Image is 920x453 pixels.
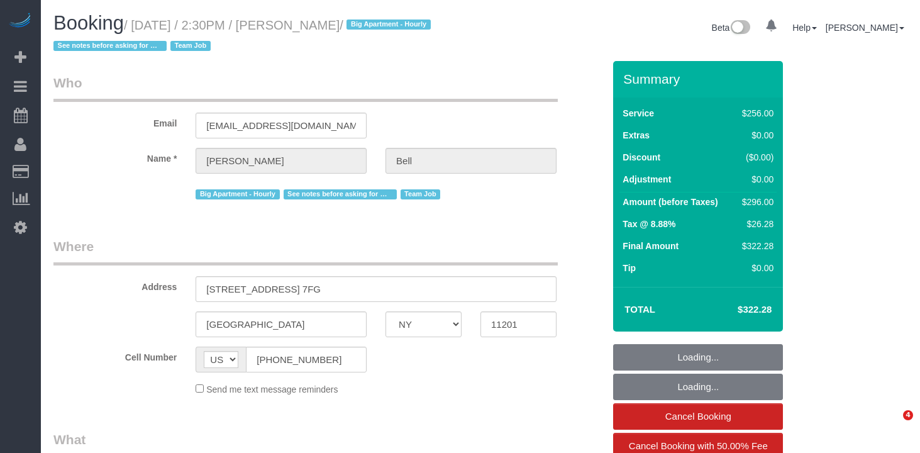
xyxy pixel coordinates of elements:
span: Big Apartment - Hourly [196,189,279,199]
span: Team Job [401,189,441,199]
legend: Where [53,237,558,266]
span: Booking [53,12,124,34]
img: Automaid Logo [8,13,33,30]
label: Address [44,276,186,293]
span: Cancel Booking with 50.00% Fee [629,440,768,451]
span: See notes before asking for more time [53,41,167,51]
a: [PERSON_NAME] [826,23,904,33]
label: Discount [623,151,660,164]
label: Cell Number [44,347,186,364]
label: Service [623,107,654,120]
span: 4 [903,410,913,420]
div: ($0.00) [737,151,773,164]
span: Send me text message reminders [206,384,338,394]
input: Email [196,113,367,138]
span: See notes before asking for more time [284,189,397,199]
label: Tax @ 8.88% [623,218,675,230]
input: Last Name [385,148,557,174]
label: Email [44,113,186,130]
legend: Who [53,74,558,102]
a: Cancel Booking [613,403,783,430]
label: Amount (before Taxes) [623,196,718,208]
div: $0.00 [737,262,773,274]
span: Big Apartment - Hourly [346,20,430,30]
small: / [DATE] / 2:30PM / [PERSON_NAME] [53,18,435,53]
label: Extras [623,129,650,142]
div: $322.28 [737,240,773,252]
label: Tip [623,262,636,274]
iframe: Intercom live chat [877,410,907,440]
h4: $322.28 [700,305,772,315]
label: Name * [44,148,186,165]
div: $26.28 [737,218,773,230]
div: $0.00 [737,173,773,186]
a: Beta [712,23,751,33]
strong: Total [624,304,655,315]
label: Final Amount [623,240,679,252]
div: $0.00 [737,129,773,142]
input: Cell Number [246,347,367,372]
input: First Name [196,148,367,174]
span: Team Job [170,41,211,51]
input: Zip Code [480,311,557,337]
div: $256.00 [737,107,773,120]
h3: Summary [623,72,777,86]
div: $296.00 [737,196,773,208]
input: City [196,311,367,337]
img: New interface [729,20,750,36]
label: Adjustment [623,173,671,186]
a: Help [792,23,817,33]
